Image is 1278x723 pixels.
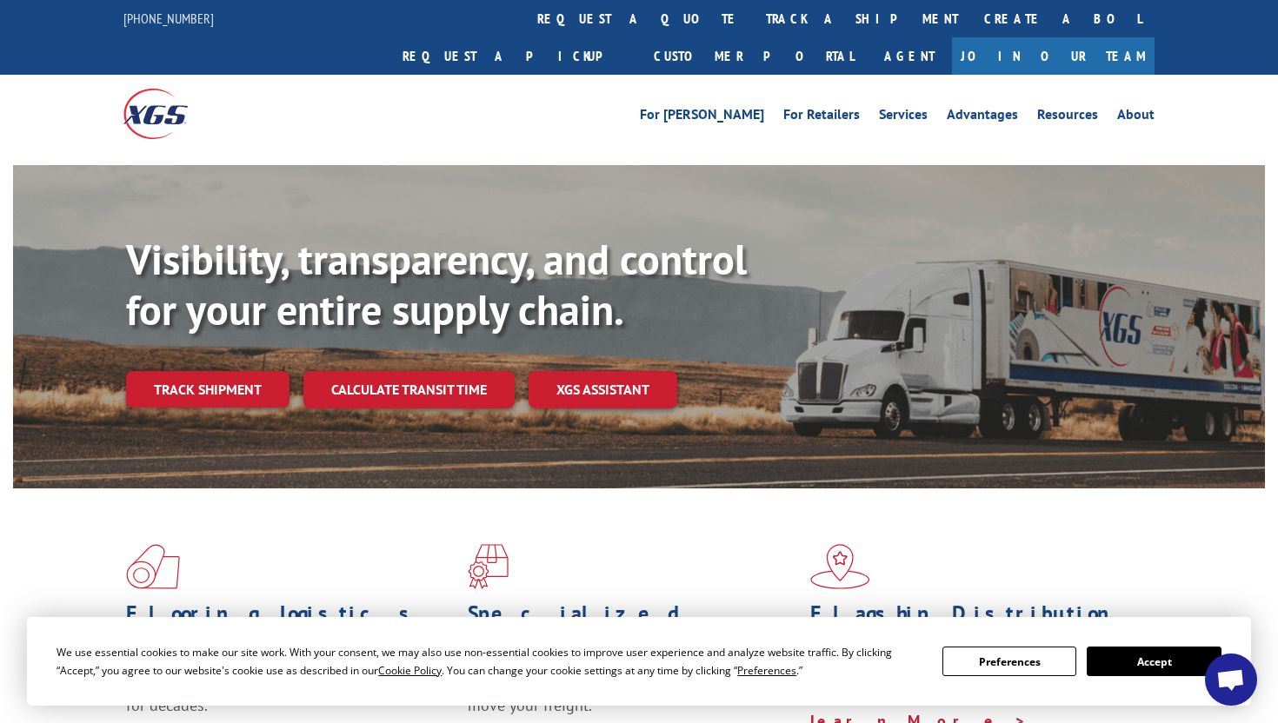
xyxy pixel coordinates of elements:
a: Open chat [1205,653,1257,706]
a: Services [879,108,928,127]
h1: Flagship Distribution Model [810,603,1139,653]
span: Preferences [737,663,796,678]
a: Agent [867,37,952,75]
a: Advantages [947,108,1018,127]
a: For [PERSON_NAME] [640,108,764,127]
div: We use essential cookies to make our site work. With your consent, we may also use non-essential ... [57,643,922,680]
a: Request a pickup [389,37,641,75]
a: For Retailers [783,108,860,127]
img: xgs-icon-focused-on-flooring-red [468,544,509,589]
a: Calculate transit time [303,371,515,408]
div: Cookie Consent Prompt [27,617,1251,706]
a: About [1117,108,1155,127]
button: Accept [1087,647,1221,676]
span: Cookie Policy [378,663,442,678]
span: As an industry carrier of choice, XGS has brought innovation and dedication to flooring logistics... [126,653,454,715]
h1: Specialized Freight Experts [468,603,796,653]
img: xgs-icon-total-supply-chain-intelligence-red [126,544,180,589]
a: XGS ASSISTANT [529,371,677,408]
a: Customer Portal [641,37,867,75]
a: Resources [1037,108,1098,127]
img: xgs-icon-flagship-distribution-model-red [810,544,870,589]
h1: Flooring Logistics Solutions [126,603,455,653]
a: Track shipment [126,371,290,408]
a: Join Our Team [952,37,1155,75]
button: Preferences [942,647,1076,676]
b: Visibility, transparency, and control for your entire supply chain. [126,232,747,336]
a: [PHONE_NUMBER] [123,10,214,27]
